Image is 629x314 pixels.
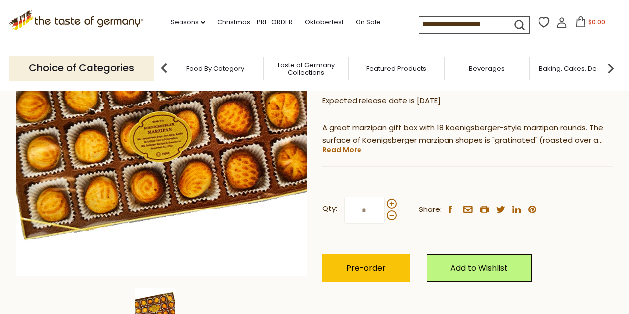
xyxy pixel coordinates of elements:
[186,65,244,72] a: Food By Category
[356,17,381,28] a: On Sale
[305,17,344,28] a: Oktoberfest
[346,262,386,274] span: Pre-order
[588,18,605,26] span: $0.00
[9,56,154,80] p: Choice of Categories
[539,65,616,72] a: Baking, Cakes, Desserts
[322,254,410,282] button: Pre-order
[469,65,505,72] a: Beverages
[344,197,385,224] input: Qty:
[171,17,205,28] a: Seasons
[569,16,612,31] button: $0.00
[322,95,613,107] p: Expected release date is [DATE]
[366,65,426,72] a: Featured Products
[266,61,346,76] a: Taste of Germany Collections
[419,204,442,216] span: Share:
[601,58,621,78] img: next arrow
[154,58,174,78] img: previous arrow
[322,145,361,155] a: Read More
[217,17,293,28] a: Christmas - PRE-ORDER
[322,122,613,147] p: A great marzipan gift box with 18 Koenigsberger-style marzipan rounds. The surface of Koenigsberg...
[322,203,337,215] strong: Qty:
[427,254,532,282] a: Add to Wishlist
